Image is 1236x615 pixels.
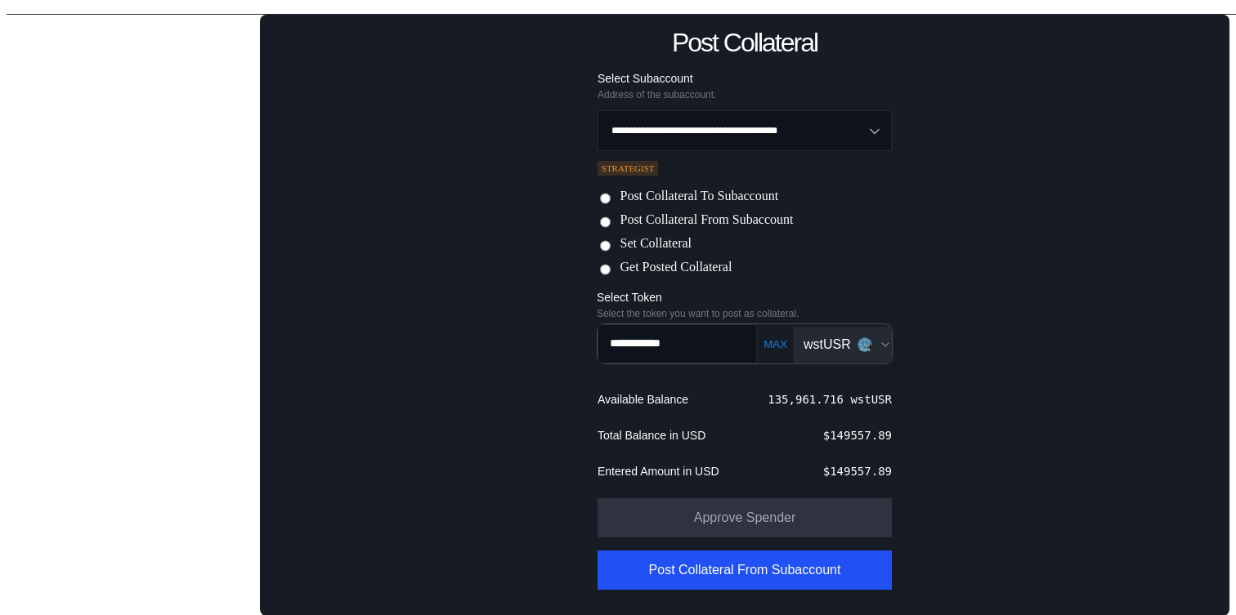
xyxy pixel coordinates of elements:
[598,550,892,590] button: Post Collateral From Subaccount
[23,138,255,161] div: Set Withdrawal
[29,62,105,77] div: Subaccounts
[858,337,872,352] img: USR_LOGO.png
[620,212,793,230] label: Post Collateral From Subaccount
[598,464,719,479] div: Entered Amount in USD
[823,465,892,478] div: $ 149557.89
[29,223,135,238] div: Balance Collateral
[672,28,817,58] div: Post Collateral
[823,429,892,442] div: $ 149557.89
[759,337,792,351] button: MAX
[620,236,692,253] label: Set Collateral
[29,196,84,211] div: Collateral
[39,246,229,265] div: Post Collateral
[23,111,255,134] div: Withdraw to Lender
[598,161,658,176] div: STRATEGIST
[598,498,892,537] button: Approve Spender
[29,35,111,50] div: Lending Pools
[620,260,732,277] label: Get Posted Collateral
[865,342,875,352] img: svg+xml,%3c
[768,393,892,406] div: 135,961.716 wstUSR
[794,327,892,363] button: Open menu for selecting token for payment
[598,110,892,151] button: Open menu
[23,165,255,188] div: Set Loan Fees
[804,337,851,352] div: wstUSR
[620,189,778,206] label: Post Collateral To Subaccount
[29,89,65,104] div: Loans
[598,428,705,443] div: Total Balance in USD
[597,290,893,305] div: Select Token
[598,89,892,100] div: Address of the subaccount.
[598,71,892,86] div: Select Subaccount
[597,308,893,319] div: Select the token you want to post as collateral.
[598,392,688,407] div: Available Balance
